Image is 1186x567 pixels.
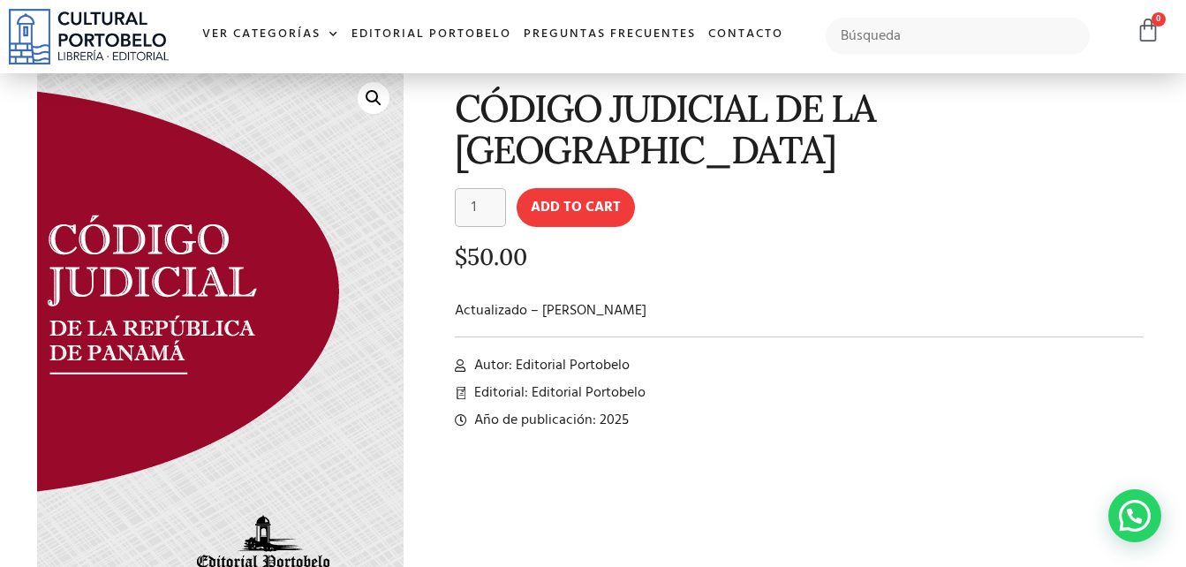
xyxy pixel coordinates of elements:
span: Autor: Editorial Portobelo [470,355,630,376]
span: Año de publicación: 2025 [470,410,629,431]
span: $ [455,242,467,271]
p: Actualizado – [PERSON_NAME] [455,300,1144,321]
a: 0 [1136,18,1160,43]
bdi: 50.00 [455,242,527,271]
a: Preguntas frecuentes [517,16,702,54]
a: 🔍 [358,82,389,114]
span: Editorial: Editorial Portobelo [470,382,646,404]
input: Product quantity [455,188,506,227]
button: Add to cart [517,188,635,227]
span: 0 [1152,12,1166,26]
input: Búsqueda [826,18,1090,55]
div: Contactar por WhatsApp [1108,489,1161,542]
a: Contacto [702,16,789,54]
h1: CÓDIGO JUDICIAL DE LA [GEOGRAPHIC_DATA] [455,87,1144,171]
a: Ver Categorías [196,16,345,54]
a: Editorial Portobelo [345,16,517,54]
